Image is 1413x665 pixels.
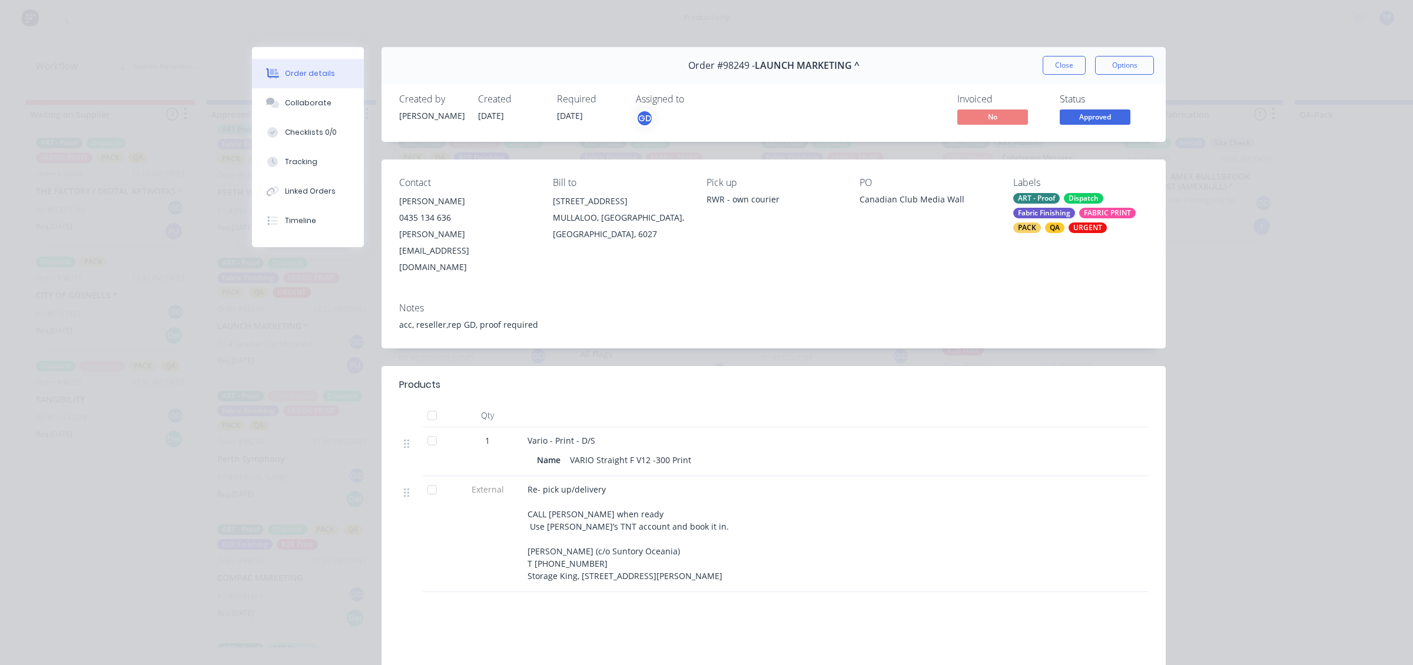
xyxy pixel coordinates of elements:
div: Order details [285,68,335,79]
div: FABRIC PRINT [1079,208,1136,218]
span: [DATE] [478,110,504,121]
div: Created by [399,94,464,105]
button: Approved [1060,109,1130,127]
span: Vario - Print - D/S [528,435,595,446]
div: Collaborate [285,98,331,108]
div: Fabric Finishing [1013,208,1075,218]
div: Products [399,378,440,392]
div: Name [537,451,565,468]
button: Checklists 0/0 [252,118,364,147]
div: VARIO Straight F V12 -300 Print [565,451,696,468]
div: [STREET_ADDRESS] [553,193,688,210]
div: PO [860,177,994,188]
div: Checklists 0/0 [285,127,337,138]
div: Canadian Club Media Wall [860,193,994,210]
div: Created [478,94,543,105]
div: [PERSON_NAME]0435 134 636[PERSON_NAME][EMAIL_ADDRESS][DOMAIN_NAME] [399,193,534,275]
button: Close [1043,56,1086,75]
div: [PERSON_NAME] [399,109,464,122]
div: Labels [1013,177,1148,188]
div: QA [1045,222,1064,233]
div: Notes [399,302,1148,314]
div: Status [1060,94,1148,105]
div: Contact [399,177,534,188]
button: Linked Orders [252,177,364,206]
div: Linked Orders [285,186,336,197]
div: ART - Proof [1013,193,1060,204]
div: Required [557,94,622,105]
div: acc, reseller,rep GD, proof required [399,318,1148,331]
div: RWR - own courier [706,193,841,205]
div: Assigned to [636,94,754,105]
div: MULLALOO, [GEOGRAPHIC_DATA], [GEOGRAPHIC_DATA], 6027 [553,210,688,242]
span: 1 [485,434,490,447]
div: PACK [1013,222,1041,233]
span: External [457,483,518,496]
button: Options [1095,56,1154,75]
button: Tracking [252,147,364,177]
span: Approved [1060,109,1130,124]
div: Qty [452,404,523,427]
div: Bill to [553,177,688,188]
button: Collaborate [252,88,364,118]
div: [PERSON_NAME] [399,193,534,210]
span: Re- pick up/delivery CALL [PERSON_NAME] when ready Use [PERSON_NAME]’s TNT account and book it in... [528,484,729,581]
div: Pick up [706,177,841,188]
div: Dispatch [1064,193,1103,204]
span: Order #98249 - [688,60,755,71]
span: [DATE] [557,110,583,121]
div: Timeline [285,215,316,226]
div: Tracking [285,157,317,167]
button: Timeline [252,206,364,235]
div: [STREET_ADDRESS]MULLALOO, [GEOGRAPHIC_DATA], [GEOGRAPHIC_DATA], 6027 [553,193,688,242]
button: Order details [252,59,364,88]
div: 0435 134 636 [399,210,534,226]
button: GD [636,109,654,127]
div: Invoiced [957,94,1046,105]
span: LAUNCH MARKETING ^ [755,60,860,71]
div: [PERSON_NAME][EMAIL_ADDRESS][DOMAIN_NAME] [399,226,534,275]
div: URGENT [1069,222,1107,233]
span: No [957,109,1028,124]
